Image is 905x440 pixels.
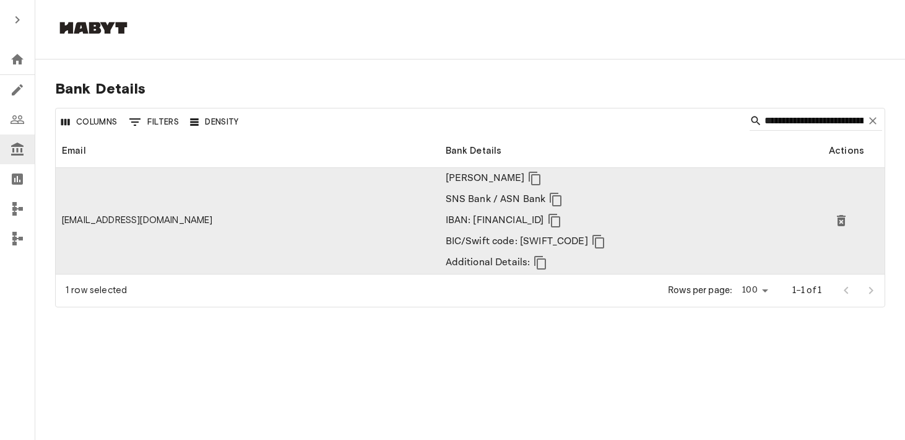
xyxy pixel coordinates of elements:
div: Email [62,133,86,168]
div: Actions [823,133,885,168]
span: Bank Details [55,79,885,98]
p: [PERSON_NAME] [446,171,525,186]
button: Select columns [58,113,121,132]
div: Actions [829,133,864,168]
div: 1 row selected [66,284,127,297]
div: Bank Details [446,133,502,168]
button: Clear [864,112,882,130]
p: SNS Bank / ASN Bank [446,192,546,207]
div: 100 [737,281,772,299]
p: Additional Details: [446,255,530,270]
p: BIC/Swift code: [SWIFT_CODE] [446,234,588,249]
div: Bank Details [440,133,823,168]
p: IBAN: [FINANCIAL_ID] [446,213,544,228]
button: Density [187,113,242,132]
div: cornelisvandermeijden11@gmail.com [62,214,213,227]
p: 1–1 of 1 [792,284,821,297]
div: Search [750,111,882,133]
img: Habyt [56,22,131,34]
p: Rows per page: [668,284,732,297]
div: Email [56,133,440,168]
button: Show filters [126,112,183,132]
